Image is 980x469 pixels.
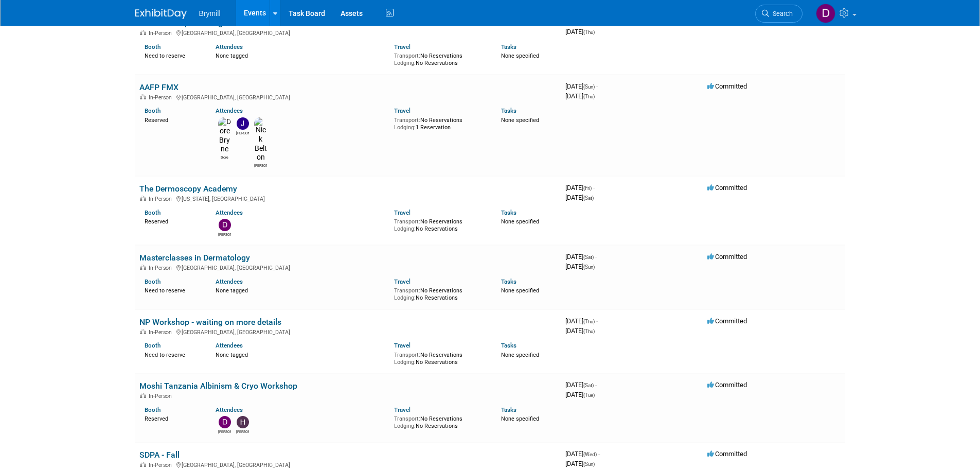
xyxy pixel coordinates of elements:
[596,317,598,325] span: -
[140,329,146,334] img: In-Person Event
[707,317,747,325] span: Committed
[394,287,420,294] span: Transport:
[394,216,486,232] div: No Reservations No Reservations
[219,416,231,428] img: Delaney Bryne
[583,392,595,398] span: (Tue)
[394,124,416,131] span: Lodging:
[145,413,201,423] div: Reserved
[816,4,835,23] img: Delaney Bryne
[394,350,486,366] div: No Reservations No Reservations
[565,194,594,201] span: [DATE]
[394,413,486,429] div: No Reservations No Reservations
[755,5,803,23] a: Search
[218,117,231,154] img: Dore Bryne
[199,9,221,18] span: Brymill
[394,60,416,66] span: Lodging:
[139,263,557,271] div: [GEOGRAPHIC_DATA], [GEOGRAPHIC_DATA]
[216,43,243,50] a: Attendees
[149,462,175,468] span: In-Person
[707,184,747,192] span: Committed
[565,82,598,90] span: [DATE]
[145,115,201,124] div: Reserved
[394,423,416,429] span: Lodging:
[565,92,595,100] span: [DATE]
[583,84,595,90] span: (Sun)
[565,381,597,389] span: [DATE]
[501,53,539,59] span: None specified
[149,94,175,101] span: In-Person
[583,383,594,388] span: (Sat)
[565,327,595,335] span: [DATE]
[145,50,201,60] div: Need to reserve
[583,94,595,99] span: (Thu)
[135,9,187,19] img: ExhibitDay
[139,82,179,92] a: AAFP FMX
[139,450,180,460] a: SDPA - Fall
[501,117,539,124] span: None specified
[149,196,175,202] span: In-Person
[145,342,161,349] a: Booth
[394,415,420,422] span: Transport:
[394,278,411,285] a: Travel
[565,184,595,192] span: [DATE]
[583,29,595,35] span: (Thu)
[254,117,267,162] img: Nick Belton
[149,265,175,271] span: In-Person
[596,82,598,90] span: -
[583,461,595,467] span: (Sun)
[501,352,539,358] span: None specified
[139,317,281,327] a: NP Workshop - waiting on more details
[565,28,595,36] span: [DATE]
[598,450,600,458] span: -
[394,225,416,232] span: Lodging:
[149,393,175,399] span: In-Person
[501,406,516,413] a: Tasks
[707,253,747,260] span: Committed
[216,50,386,60] div: None tagged
[140,30,146,35] img: In-Person Event
[394,53,420,59] span: Transport:
[394,107,411,114] a: Travel
[583,195,594,201] span: (Sat)
[583,254,594,260] span: (Sat)
[218,154,231,160] div: Dore Bryne
[565,317,598,325] span: [DATE]
[501,209,516,216] a: Tasks
[237,416,249,428] img: Hobey Bryne
[707,450,747,458] span: Committed
[145,43,161,50] a: Booth
[139,381,297,391] a: Moshi Tanzania Albinism & Cryo Workshop
[394,352,420,358] span: Transport:
[501,287,539,294] span: None specified
[216,107,243,114] a: Attendees
[565,263,595,270] span: [DATE]
[140,462,146,467] img: In-Person Event
[394,117,420,124] span: Transport:
[565,460,595,467] span: [DATE]
[140,196,146,201] img: In-Person Event
[565,450,600,458] span: [DATE]
[140,393,146,398] img: In-Person Event
[501,43,516,50] a: Tasks
[769,10,793,18] span: Search
[394,285,486,301] div: No Reservations No Reservations
[149,329,175,336] span: In-Person
[583,328,595,334] span: (Thu)
[236,428,249,435] div: Hobey Bryne
[140,265,146,270] img: In-Person Event
[583,264,595,270] span: (Sun)
[394,209,411,216] a: Travel
[219,219,231,231] img: Delaney Bryne
[139,184,237,194] a: The Dermoscopy Academy
[145,107,161,114] a: Booth
[501,107,516,114] a: Tasks
[394,218,420,225] span: Transport:
[236,130,249,136] div: Jeffery McDowell
[237,117,249,130] img: Jeffery McDowell
[145,406,161,413] a: Booth
[394,115,486,131] div: No Reservations 1 Reservation
[139,327,557,336] div: [GEOGRAPHIC_DATA], [GEOGRAPHIC_DATA]
[394,294,416,301] span: Lodging:
[216,342,243,349] a: Attendees
[394,406,411,413] a: Travel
